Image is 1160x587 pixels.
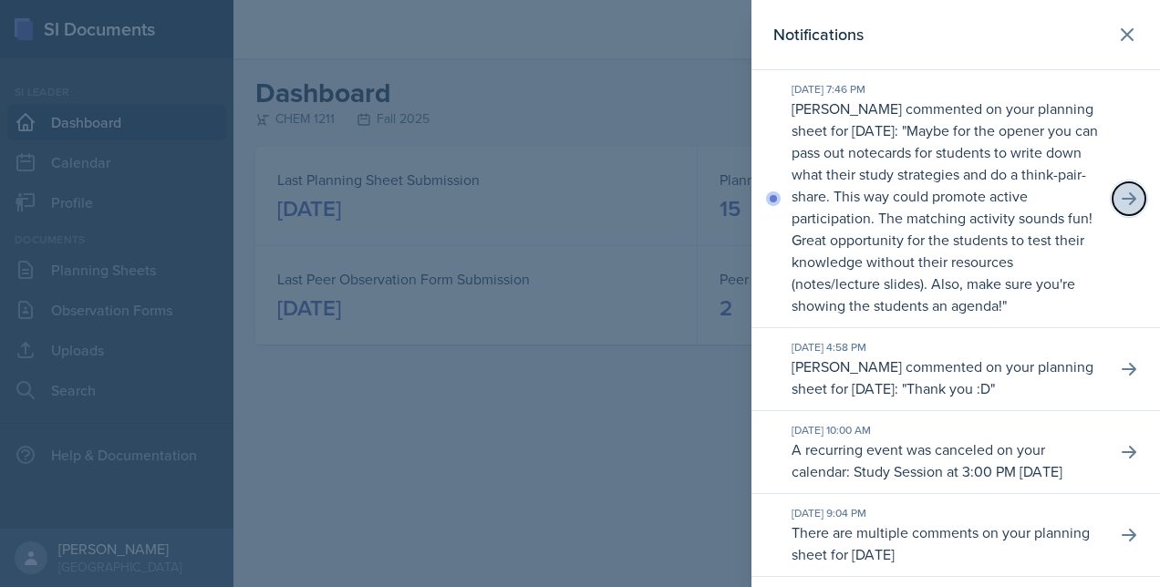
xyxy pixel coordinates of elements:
[792,355,1102,399] p: [PERSON_NAME] commented on your planning sheet for [DATE]: " "
[792,98,1102,316] p: [PERSON_NAME] commented on your planning sheet for [DATE]: " "
[792,438,1102,482] p: A recurring event was canceled on your calendar: Study Session at 3:00 PM [DATE]
[773,22,864,47] h2: Notifications
[906,378,990,398] p: Thank you :D
[792,120,1098,315] p: Maybe for the opener you can pass out notecards for students to write down what their study strat...
[792,505,1102,521] div: [DATE] 9:04 PM
[792,521,1102,565] p: There are multiple comments on your planning sheet for [DATE]
[792,422,1102,438] div: [DATE] 10:00 AM
[792,339,1102,355] div: [DATE] 4:58 PM
[792,81,1102,98] div: [DATE] 7:46 PM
